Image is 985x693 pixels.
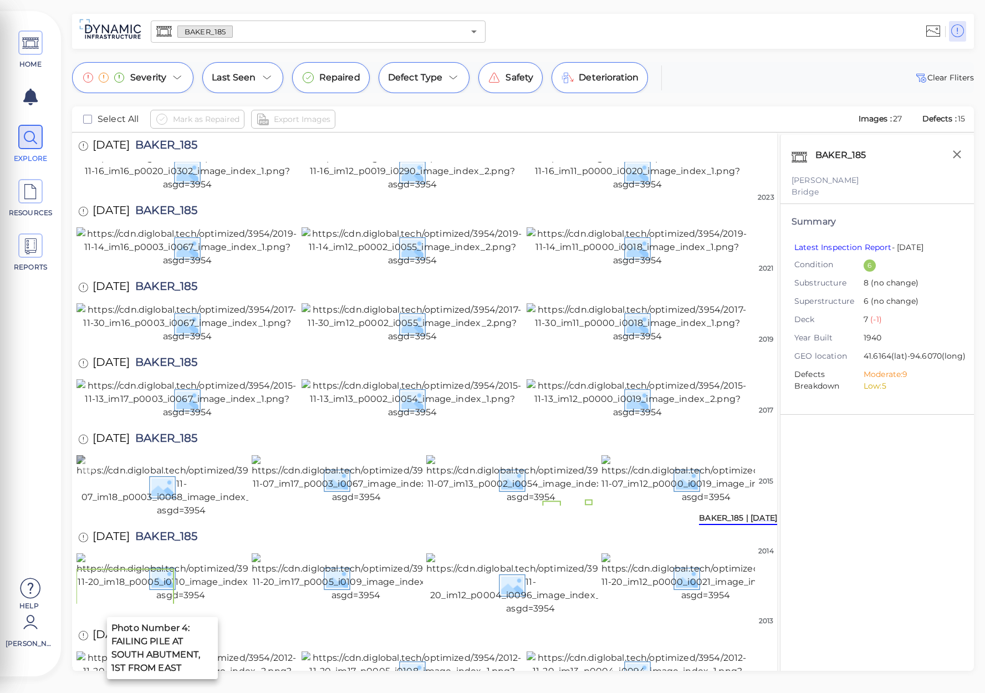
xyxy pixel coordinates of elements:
span: Deterioration [579,71,639,84]
a: Latest Inspection Report [794,242,892,252]
span: Mark as Repaired [173,113,239,126]
div: 2017 [755,405,777,415]
img: https://cdn.diglobal.tech/optimized/3954/2017-11-30_im12_p0002_i0055_image_index_2.png?asgd=3954 [302,303,523,343]
div: 2023 [755,192,777,202]
span: [DATE] [93,531,130,546]
span: 15 [958,114,965,124]
div: [PERSON_NAME] [792,175,963,186]
span: Clear Fliters [914,71,974,84]
span: GEO location [794,350,864,362]
div: 2015 [755,476,777,486]
span: Safety [506,71,533,84]
span: 7 [864,314,955,327]
span: Substructure [794,277,864,289]
span: BAKER_185 [130,432,197,447]
button: Open [466,24,482,39]
img: https://cdn.diglobal.tech/optimized/3954/2019-11-14_im11_p0000_i0018_image_index_1.png?asgd=3954 [527,227,748,267]
span: Images : [858,114,893,124]
img: https://cdn.diglobal.tech/optimized/3954/2014-11-07_im13_p0002_i0054_image_index_1.png?asgd=3954 [426,455,636,504]
span: Last Seen [212,71,256,84]
span: [DATE] [93,139,130,154]
span: - [DATE] [794,242,923,252]
span: [DATE] [93,629,130,644]
span: BAKER_185 [130,531,197,546]
span: HOME [7,59,54,69]
span: BAKER_185 [130,356,197,371]
span: REPORTS [7,262,54,272]
img: https://cdn.diglobal.tech/optimized/3954/2015-11-13_im13_p0002_i0054_image_index_1.png?asgd=3954 [302,379,523,419]
span: Help [6,601,53,610]
span: Year Built [794,332,864,344]
div: 6 [864,259,876,272]
span: Defects Breakdown [794,369,864,392]
span: 8 [864,277,955,290]
span: [DATE] [93,281,130,295]
span: [DATE] [93,205,130,220]
img: https://cdn.diglobal.tech/optimized/3954/2015-11-13_im12_p0000_i0019_image_index_2.png?asgd=3954 [527,379,748,419]
img: https://cdn.diglobal.tech/optimized/3954/2021-11-16_im16_p0020_i0302_image_index_1.png?asgd=3954 [76,151,298,191]
span: BAKER_185 [130,205,197,220]
li: Low: 5 [864,380,955,392]
img: https://cdn.diglobal.tech/optimized/3954/2012-11-20_im18_p0005_i0109_image_index_2.png?asgd=3954 [76,651,298,691]
span: Severity [130,71,166,84]
img: https://cdn.diglobal.tech/optimized/3954/2012-11-20_im17_p0005_i0108_image_index_1.png?asgd=3954 [302,651,523,691]
img: https://cdn.diglobal.tech/optimized/3954/2013-11-20_im12_p0004_i0096_image_index_2.png?asgd=3954 [426,553,635,615]
img: https://cdn.diglobal.tech/optimized/3954/2019-11-14_im12_p0002_i0055_image_index_2.png?asgd=3954 [302,227,523,267]
li: Moderate: 9 [864,369,955,380]
span: Superstructure [794,295,864,307]
span: (-1) [868,314,882,324]
span: BAKER_185 [130,281,197,295]
span: 1940 [864,332,955,345]
img: https://cdn.diglobal.tech/optimized/3954/2021-11-16_im11_p0000_i0020_image_index_1.png?asgd=3954 [527,151,748,191]
span: [DATE] [93,356,130,371]
span: Defects : [921,114,958,124]
span: BAKER_185 [178,27,232,37]
span: Export Images [274,113,330,126]
img: https://cdn.diglobal.tech/optimized/3954/2013-11-20_im17_p0005_i0109_image_index_1.png?asgd=3954 [252,553,461,602]
img: https://cdn.diglobal.tech/optimized/3954/2013-11-20_im12_p0000_i0021_image_index_2.png?asgd=3954 [601,553,810,602]
img: https://cdn.diglobal.tech/optimized/3954/2012-11-20_im13_p0004_i0094_image_index_1.png?asgd=3954 [527,651,748,691]
img: https://cdn.diglobal.tech/optimized/3954/2015-11-13_im17_p0003_i0067_image_index_1.png?asgd=3954 [76,379,298,419]
span: (no change) [869,296,918,306]
img: https://cdn.diglobal.tech/optimized/3954/2017-11-30_im11_p0000_i0018_image_index_1.png?asgd=3954 [527,303,748,343]
span: RESOURCES [7,208,54,218]
img: https://cdn.diglobal.tech/optimized/3954/2014-11-07_im12_p0000_i0019_image_index_2.png?asgd=3954 [601,455,812,504]
span: EXPLORE [7,154,54,164]
div: BAKER_185 | [DATE] [699,512,777,525]
span: (no change) [869,278,918,288]
div: 2021 [755,263,777,273]
span: Defect Type [388,71,443,84]
div: BAKER_185 [813,146,880,169]
span: 6 [864,295,955,308]
span: [PERSON_NAME] [6,639,53,649]
span: Condition [794,259,864,271]
div: Summary [792,215,963,228]
span: BAKER_185 [130,139,197,154]
span: Repaired [319,71,360,84]
span: BAKER_185 [130,629,197,644]
span: Select All [98,113,139,126]
span: [DATE] [93,432,130,447]
span: 41.6164 (lat) -94.6070 (long) [864,350,966,363]
img: https://cdn.diglobal.tech/optimized/3954/2019-11-14_im16_p0003_i0067_image_index_1.png?asgd=3954 [76,227,298,267]
span: Deck [794,314,864,325]
img: https://cdn.diglobal.tech/optimized/3954/2017-11-30_im16_p0003_i0067_image_index_1.png?asgd=3954 [76,303,298,343]
img: https://cdn.diglobal.tech/optimized/3954/2014-11-07_im17_p0003_i0067_image_index_1.png?asgd=3954 [252,455,462,504]
img: https://cdn.diglobal.tech/optimized/3954/2013-11-20_im18_p0005_i0110_image_index_2.png?asgd=3954 [76,553,285,602]
div: 2014 [755,546,777,556]
img: https://cdn.diglobal.tech/optimized/3954/2014-11-07_im18_p0003_i0068_image_index_2.png?asgd=3954 [76,455,287,517]
div: Bridge [792,186,963,198]
div: 2013 [755,616,777,626]
img: https://cdn.diglobal.tech/optimized/3954/2021-11-16_im12_p0019_i0290_image_index_2.png?asgd=3954 [302,151,523,191]
span: 27 [893,114,902,124]
iframe: Chat [938,643,977,685]
div: 2019 [755,334,777,344]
